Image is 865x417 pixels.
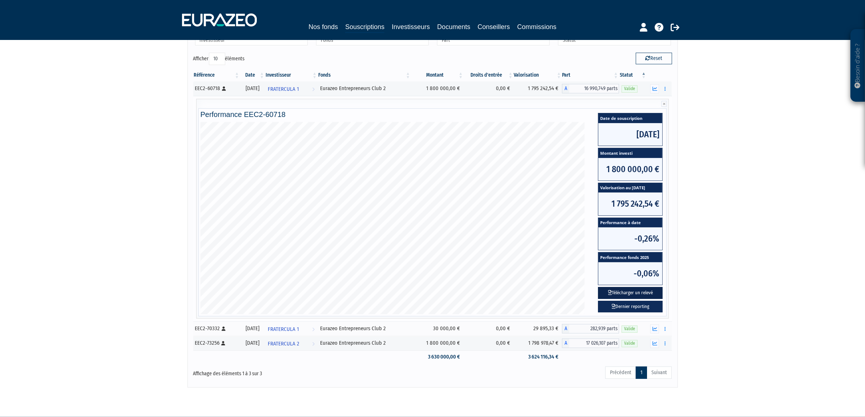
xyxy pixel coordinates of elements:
[320,325,408,332] div: Eurazeo Entrepreneurs Club 2
[318,69,411,81] th: Fonds: activer pour trier la colonne par ordre croissant
[478,22,510,32] a: Conseillers
[411,336,464,351] td: 1 800 000,00 €
[222,327,226,331] i: [Français] Personne physique
[312,323,315,336] i: Voir l'investisseur
[598,193,662,215] span: 1 795 242,54 €
[569,339,619,348] span: 17 026,107 parts
[514,81,562,96] td: 1 795 242,54 €
[411,351,464,363] td: 3 630 000,00 €
[392,22,430,32] a: Investisseurs
[464,321,514,336] td: 0,00 €
[569,84,619,93] span: 16 990,749 parts
[209,53,225,65] select: Afficheréléments
[562,324,619,333] div: A - Eurazeo Entrepreneurs Club 2
[312,82,315,96] i: Voir l'investisseur
[517,22,557,32] a: Commissions
[195,339,238,347] div: EEC2-73256
[622,340,638,347] span: Valide
[598,158,662,181] span: 1 800 000,00 €
[265,336,318,351] a: FRATERCULA 2
[622,325,638,332] span: Valide
[562,69,619,81] th: Part: activer pour trier la colonne par ordre croissant
[195,85,238,92] div: EEC2-60718
[464,69,514,81] th: Droits d'entrée: activer pour trier la colonne par ordre croissant
[562,339,619,348] div: A - Eurazeo Entrepreneurs Club 2
[222,86,226,91] i: [Français] Personne physique
[569,324,619,333] span: 282,939 parts
[598,227,662,250] span: -0,26%
[265,69,318,81] th: Investisseur: activer pour trier la colonne par ordre croissant
[268,323,299,336] span: FRATERCULA 1
[636,53,672,64] button: Reset
[598,262,662,285] span: -0,06%
[320,339,408,347] div: Eurazeo Entrepreneurs Club 2
[201,110,665,118] h4: Performance EEC2-60718
[514,321,562,336] td: 29 895,33 €
[308,22,338,32] a: Nos fonds
[598,287,663,299] button: Télécharger un relevé
[562,324,569,333] span: A
[854,33,862,98] p: Besoin d'aide ?
[243,339,263,347] div: [DATE]
[268,337,299,351] span: FRATERCULA 2
[636,367,647,379] a: 1
[193,366,387,377] div: Affichage des éléments 1 à 3 sur 3
[514,351,562,363] td: 3 624 116,34 €
[562,339,569,348] span: A
[437,22,470,32] a: Documents
[411,81,464,96] td: 1 800 000,00 €
[622,85,638,92] span: Valide
[345,22,384,33] a: Souscriptions
[195,325,238,332] div: EEC2-70332
[598,113,662,123] span: Date de souscription
[222,341,226,345] i: [Français] Personne physique
[562,84,619,93] div: A - Eurazeo Entrepreneurs Club 2
[411,69,464,81] th: Montant: activer pour trier la colonne par ordre croissant
[312,337,315,351] i: Voir l'investisseur
[193,69,240,81] th: Référence : activer pour trier la colonne par ordre croissant
[598,218,662,228] span: Performance à date
[182,13,257,27] img: 1732889491-logotype_eurazeo_blanc_rvb.png
[268,82,299,96] span: FRATERCULA 1
[411,321,464,336] td: 30 000,00 €
[320,85,408,92] div: Eurazeo Entrepreneurs Club 2
[598,252,662,262] span: Performance fonds 2025
[598,301,663,313] a: Dernier reporting
[243,325,263,332] div: [DATE]
[265,81,318,96] a: FRATERCULA 1
[464,336,514,351] td: 0,00 €
[265,321,318,336] a: FRATERCULA 1
[598,123,662,146] span: [DATE]
[514,69,562,81] th: Valorisation: activer pour trier la colonne par ordre croissant
[562,84,569,93] span: A
[598,148,662,158] span: Montant investi
[464,81,514,96] td: 0,00 €
[598,183,662,193] span: Valorisation au [DATE]
[240,69,265,81] th: Date: activer pour trier la colonne par ordre croissant
[243,85,263,92] div: [DATE]
[193,53,245,65] label: Afficher éléments
[619,69,647,81] th: Statut : activer pour trier la colonne par ordre d&eacute;croissant
[514,336,562,351] td: 1 798 978,47 €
